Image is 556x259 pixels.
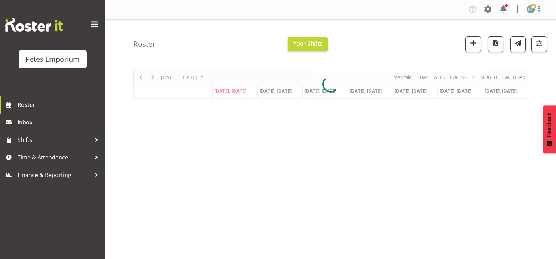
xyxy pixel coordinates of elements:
[26,54,80,64] div: Petes Emporium
[18,117,102,128] span: Inbox
[18,135,91,145] span: Shifts
[510,36,526,52] button: Send a list of all shifts for the selected filtered period to all rostered employees.
[133,40,156,48] h4: Roster
[293,40,322,47] span: Your Shifts
[488,36,503,52] button: Download a PDF of the roster according to the set date range.
[531,36,547,52] button: Filter Shifts
[18,100,102,110] span: Roster
[18,170,91,180] span: Finance & Reporting
[546,113,552,137] span: Feedback
[465,36,481,52] button: Add a new shift
[288,37,328,51] button: Your Shifts
[527,5,535,13] img: reina-puketapu721.jpg
[5,18,63,32] img: Rosterit website logo
[18,152,91,163] span: Time & Attendance
[543,105,556,153] button: Feedback - Show survey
